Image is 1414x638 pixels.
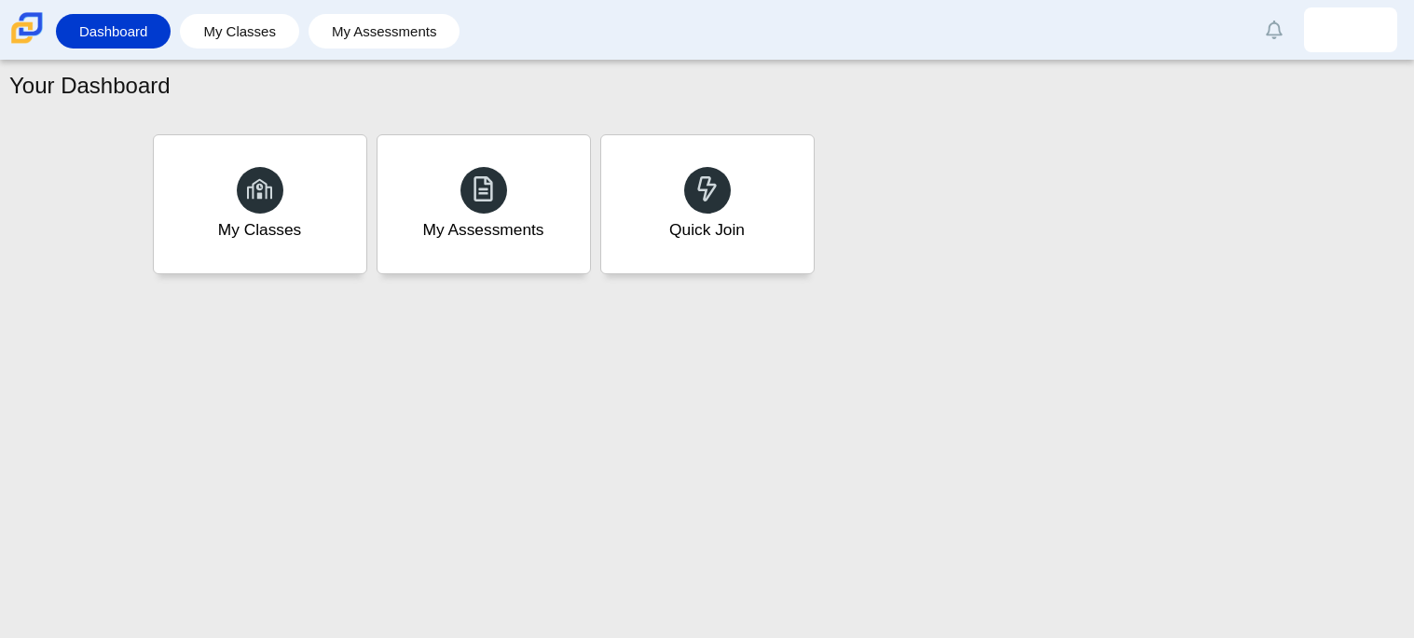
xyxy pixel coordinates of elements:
a: My Assessments [318,14,451,49]
img: jhoselyn.lozanotor.bEXwnr [1336,15,1366,45]
a: Quick Join [600,134,815,274]
div: My Classes [218,218,302,242]
a: Carmen School of Science & Technology [7,35,47,50]
div: My Assessments [423,218,544,242]
a: My Assessments [377,134,591,274]
h1: Your Dashboard [9,70,171,102]
a: jhoselyn.lozanotor.bEXwnr [1304,7,1397,52]
a: My Classes [153,134,367,274]
a: Dashboard [65,14,161,49]
div: Quick Join [669,218,745,242]
a: My Classes [189,14,290,49]
img: Carmen School of Science & Technology [7,8,47,48]
a: Alerts [1254,9,1295,50]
